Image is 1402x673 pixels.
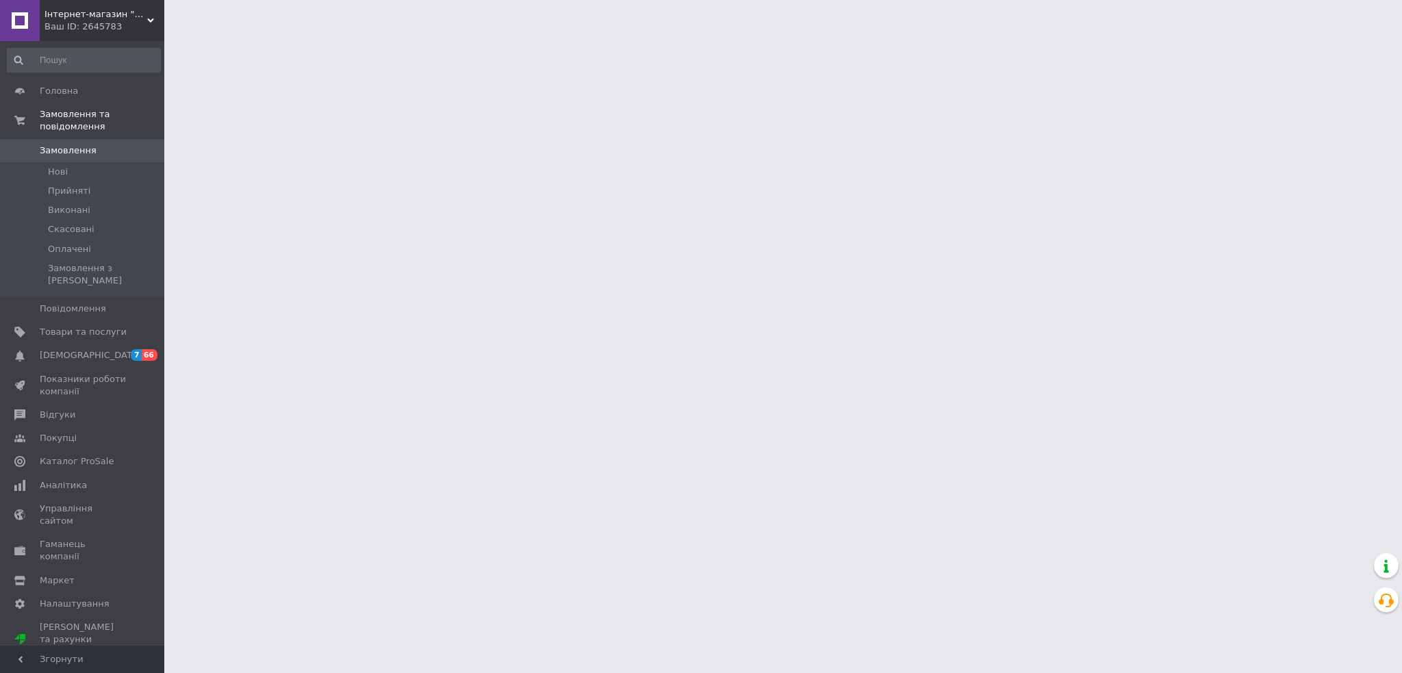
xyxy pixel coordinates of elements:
span: [DEMOGRAPHIC_DATA] [40,349,141,361]
span: Повідомлення [40,303,106,315]
span: Покупці [40,432,77,444]
input: Пошук [7,48,161,73]
span: Замовлення та повідомлення [40,108,164,133]
span: Управління сайтом [40,503,127,527]
span: Замовлення з [PERSON_NAME] [48,262,160,287]
span: Замовлення [40,144,97,157]
span: Виконані [48,204,90,216]
div: Ваш ID: 2645783 [44,21,164,33]
span: 7 [131,349,142,361]
span: Нові [48,166,68,178]
span: Інтернет-магазин "Толаніс" - ТОПові товари [44,8,147,21]
span: 66 [142,349,157,361]
span: Маркет [40,574,75,587]
span: Головна [40,85,78,97]
span: Каталог ProSale [40,455,114,468]
span: Відгуки [40,409,75,421]
span: Скасовані [48,223,94,236]
span: Товари та послуги [40,326,127,338]
span: [PERSON_NAME] та рахунки [40,621,127,659]
span: Прийняті [48,185,90,197]
span: Аналітика [40,479,87,492]
span: Оплачені [48,243,91,255]
span: Гаманець компанії [40,538,127,563]
span: Налаштування [40,598,110,610]
span: Показники роботи компанії [40,373,127,398]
